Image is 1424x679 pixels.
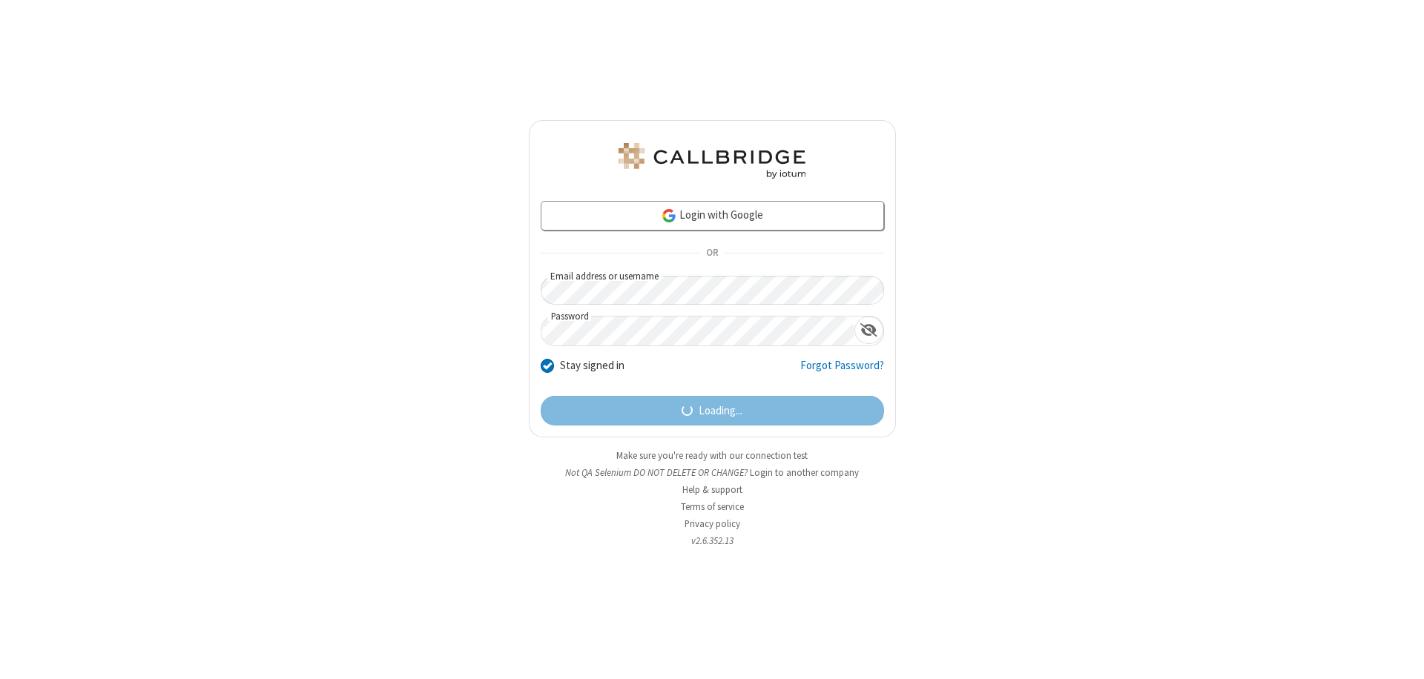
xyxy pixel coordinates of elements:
a: Help & support [682,483,742,496]
input: Password [541,317,854,345]
a: Privacy policy [685,517,740,530]
img: QA Selenium DO NOT DELETE OR CHANGE [616,143,808,179]
button: Loading... [541,396,884,425]
span: Loading... [699,403,742,420]
a: Login with Google [541,201,884,231]
button: Login to another company [750,466,859,480]
span: OR [700,243,724,264]
input: Email address or username [541,276,884,305]
img: google-icon.png [661,208,677,224]
a: Forgot Password? [800,357,884,385]
li: v2.6.352.13 [529,534,896,548]
li: Not QA Selenium DO NOT DELETE OR CHANGE? [529,466,896,480]
iframe: Chat [1387,640,1413,669]
div: Show password [854,317,883,344]
label: Stay signed in [560,357,624,374]
a: Terms of service [681,500,744,513]
a: Make sure you're ready with our connection test [616,449,808,462]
